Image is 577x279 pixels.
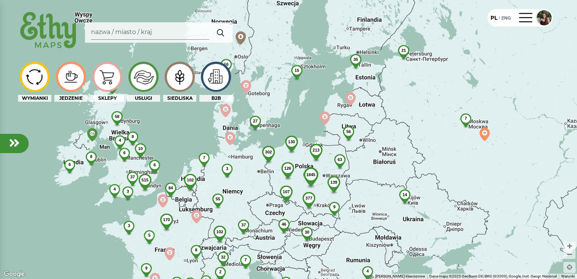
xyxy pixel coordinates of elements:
a: Warunki (otwiera się w nowej karcie) [561,274,575,278]
span: 515 [142,178,148,182]
div: | [497,15,501,22]
img: 377 [296,192,321,217]
img: 213 [304,144,329,169]
span: 9 [333,205,335,209]
span: 30 [305,230,309,234]
span: 37 [130,175,135,179]
img: 102 [178,174,203,198]
span: 37 [241,223,246,227]
img: 170 [154,214,179,238]
span: 5 [148,233,150,237]
span: 32 [221,255,225,259]
span: 6 [153,163,156,167]
span: Dane mapy ©2025 GeoBasis-DE/BKG (©2009), Google, Inst. Geogr. Nacional [429,274,557,278]
div: SKLEPY [91,95,124,102]
span: 35 [353,57,358,62]
div: WYMIANKI [18,95,51,102]
span: 56 [346,129,351,134]
span: 4 [366,269,369,273]
img: icon-image [167,65,192,89]
span: 3 [226,166,228,171]
span: 102 [187,178,194,182]
span: 6 [68,162,71,167]
input: Search [91,25,209,40]
span: 21 [401,48,406,53]
span: 55 [216,197,220,201]
span: 170 [163,217,170,222]
img: icon-image [203,66,228,88]
span: 63 [338,157,342,162]
img: 102 [207,226,232,250]
span: 4 [113,187,116,191]
span: 302 [265,150,272,154]
span: 58 [115,114,119,119]
span: 139 [330,180,337,184]
img: 515 [133,174,157,198]
span: 7 [464,116,467,121]
button: Skróty klawiszowe [375,274,425,279]
img: 139 [321,176,346,201]
span: 8 [131,134,134,139]
span: 102 [216,229,223,234]
a: Pokaż ten obszar w Mapach Google (otwiera się w nowym oknie) [2,269,27,279]
span: 46 [282,222,286,226]
img: 126 [275,162,300,187]
span: 7 [244,257,247,262]
div: PL [491,14,497,22]
img: search.svg [214,25,228,40]
span: 3 [128,223,130,228]
img: 107 [274,186,299,210]
span: 9 [145,266,147,270]
span: 377 [305,196,312,200]
span: 3 [127,189,129,194]
span: 4 [119,138,121,143]
span: 8 [90,154,92,159]
img: 302 [256,146,281,170]
div: JEDZENIE [54,95,88,102]
span: 130 [288,139,295,144]
img: icon-image [22,66,47,88]
span: 27 [253,119,258,123]
span: 8 [195,248,197,252]
img: icon-image [58,68,83,86]
span: 15 [295,68,299,73]
span: 1845 [306,172,315,177]
span: 213 [313,148,319,152]
img: 130 [279,136,304,160]
img: Google [2,269,27,279]
span: 7 [203,155,205,160]
img: icon-image [131,64,156,89]
div: B2B [199,95,233,102]
img: ethy-logo [18,9,79,53]
div: USŁUGI [127,95,160,102]
span: 14 [403,192,407,197]
span: 107 [283,189,290,194]
span: 126 [284,166,291,170]
div: SIEDLISKA [163,95,196,102]
div: ENG [501,14,511,22]
span: 84 [168,186,173,190]
img: icon-image [94,65,120,89]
